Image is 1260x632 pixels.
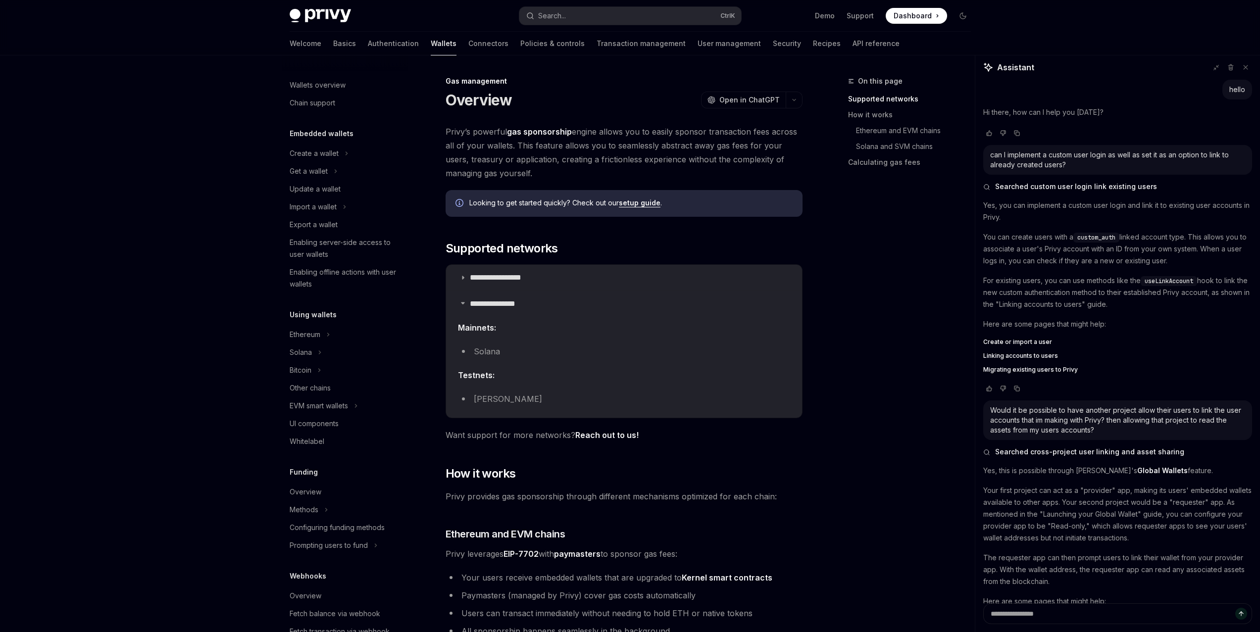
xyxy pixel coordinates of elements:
div: Export a wallet [290,219,338,231]
a: Authentication [368,32,419,55]
img: dark logo [290,9,351,23]
div: Would it be possible to have another project allow their users to link the user accounts that im ... [990,405,1245,435]
span: Create or import a user [983,338,1052,346]
a: Welcome [290,32,321,55]
span: custom_auth [1077,234,1115,242]
button: Toggle Bitcoin section [282,361,408,379]
a: Support [847,11,874,21]
button: Vote that response was not good [997,128,1009,138]
span: Linking accounts to users [983,352,1058,360]
div: Fetch balance via webhook [290,608,380,620]
div: Update a wallet [290,183,341,195]
strong: paymasters [554,549,601,559]
button: Toggle Solana section [282,343,408,361]
strong: Global Wallets [1137,466,1188,475]
button: Toggle Methods section [282,501,408,519]
a: Wallets overview [282,76,408,94]
div: Import a wallet [290,201,337,213]
a: EIP-7702 [504,549,539,559]
a: Demo [815,11,835,21]
div: Chain support [290,97,335,109]
a: Fetch balance via webhook [282,605,408,623]
a: How it works [848,107,979,123]
p: Here are some pages that might help: [983,318,1252,330]
a: Enabling offline actions with user wallets [282,263,408,293]
h5: Funding [290,466,318,478]
li: Paymasters (managed by Privy) cover gas costs automatically [446,588,803,602]
div: Create a wallet [290,147,339,159]
a: Overview [282,483,408,501]
a: Create or import a user [983,338,1252,346]
div: Overview [290,486,321,498]
a: Transaction management [597,32,686,55]
p: Hi there, how can I help you [DATE]? [983,106,1252,118]
a: Kernel smart contracts [682,573,772,583]
a: setup guide [619,198,660,207]
div: Get a wallet [290,165,328,177]
div: Wallets overview [290,79,346,91]
button: Searched cross-project user linking and asset sharing [983,447,1252,457]
div: Solana [290,346,312,358]
a: Recipes [813,32,841,55]
div: Enabling offline actions with user wallets [290,266,403,290]
span: Ctrl K [720,12,735,20]
span: Supported networks [446,241,558,256]
p: Here are some pages that might help: [983,595,1252,607]
button: Vote that response was not good [997,384,1009,393]
span: Ethereum and EVM chains [446,527,565,541]
button: Open in ChatGPT [701,92,786,108]
span: Open in ChatGPT [719,95,780,105]
li: [PERSON_NAME] [458,392,790,406]
div: Enabling server-side access to user wallets [290,237,403,260]
a: Linking accounts to users [983,352,1252,360]
span: Migrating existing users to Privy [983,366,1078,374]
div: Bitcoin [290,364,311,376]
a: Solana and SVM chains [848,139,979,154]
a: Security [773,32,801,55]
a: Wallets [431,32,456,55]
p: Yes, this is possible through [PERSON_NAME]'s feature. [983,465,1252,477]
div: Methods [290,504,318,516]
a: Connectors [468,32,508,55]
button: Toggle Ethereum section [282,326,408,343]
button: Toggle Get a wallet section [282,162,408,180]
a: UI components [282,415,408,433]
strong: Mainnets: [458,323,496,333]
div: Overview [290,590,321,602]
p: You can create users with a linked account type. This allows you to associate a user's Privy acco... [983,231,1252,267]
li: Solana [458,344,790,358]
a: Policies & controls [520,32,585,55]
span: Dashboard [894,11,932,21]
div: Search... [538,10,566,22]
span: Privy leverages with to sponsor gas fees: [446,547,803,561]
a: Supported networks [848,91,979,107]
button: Toggle Import a wallet section [282,198,408,216]
a: Overview [282,587,408,605]
span: Searched custom user login link existing users [995,182,1157,192]
h5: Using wallets [290,309,337,321]
div: Configuring funding methods [290,522,385,534]
a: API reference [853,32,900,55]
li: Your users receive embedded wallets that are upgraded to [446,571,803,584]
span: Privy’s powerful engine allows you to easily sponsor transaction fees across all of your wallets.... [446,125,803,180]
div: Gas management [446,76,803,86]
span: Looking to get started quickly? Check out our . [469,198,793,208]
div: UI components [290,418,339,430]
a: Calculating gas fees [848,154,979,170]
textarea: Ask a question... [983,603,1252,624]
span: Privy provides gas sponsorship through different mechanisms optimized for each chain: [446,489,803,503]
button: Open search [519,7,741,25]
div: EVM smart wallets [290,400,348,412]
div: Whitelabel [290,436,324,447]
a: Migrating existing users to Privy [983,366,1252,374]
a: Export a wallet [282,216,408,234]
a: Enabling server-side access to user wallets [282,234,408,263]
h1: Overview [446,91,512,109]
span: How it works [446,466,516,482]
button: Vote that response was good [983,128,995,138]
strong: gas sponsorship [507,127,572,137]
p: The requester app can then prompt users to link their wallet from your provider app. With the wal... [983,552,1252,587]
button: Copy chat response [1011,384,1023,393]
a: Basics [333,32,356,55]
a: Dashboard [886,8,947,24]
